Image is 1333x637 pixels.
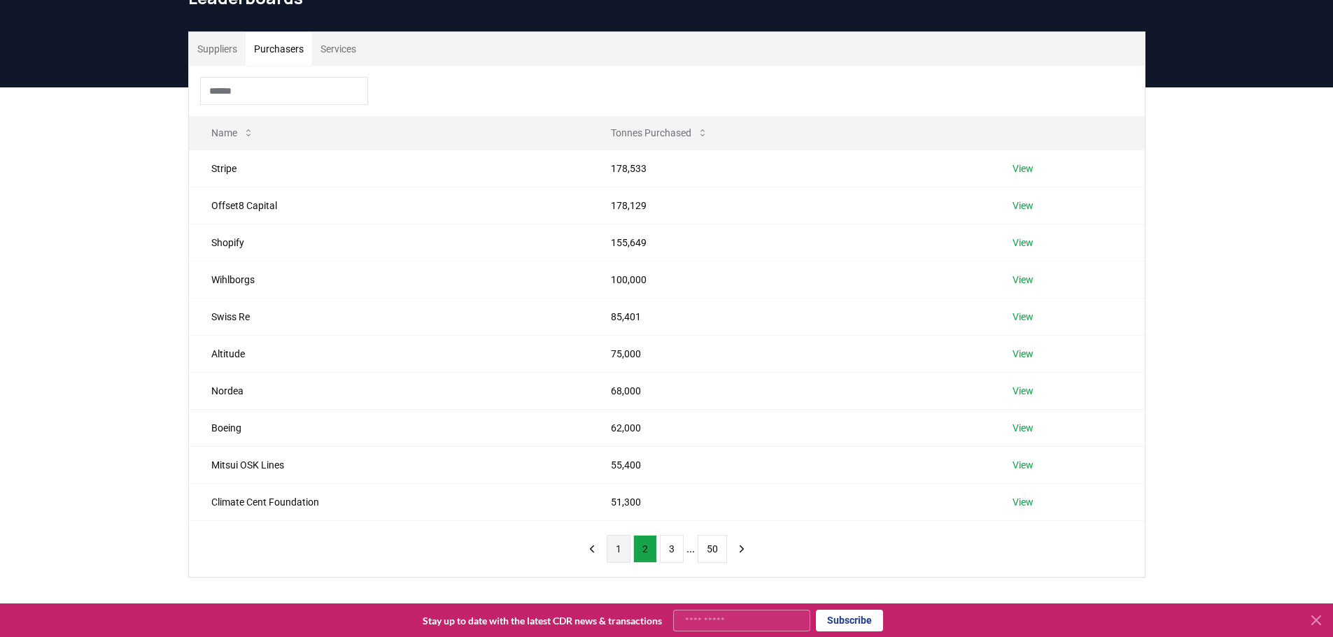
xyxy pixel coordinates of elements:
a: View [1013,199,1034,213]
td: Swiss Re [189,298,588,335]
td: 68,000 [588,372,990,409]
button: Purchasers [246,32,312,66]
td: 178,129 [588,187,990,224]
td: Stripe [189,150,588,187]
td: Boeing [189,409,588,446]
td: 100,000 [588,261,990,298]
a: View [1013,273,1034,287]
li: ... [686,541,695,557]
button: Tonnes Purchased [600,119,719,147]
td: Mitsui OSK Lines [189,446,588,483]
button: Suppliers [189,32,246,66]
button: Services [312,32,365,66]
button: 1 [607,535,630,563]
button: previous page [580,535,604,563]
td: Shopify [189,224,588,261]
a: View [1013,495,1034,509]
td: 75,000 [588,335,990,372]
a: View [1013,310,1034,324]
button: Name [200,119,265,147]
a: View [1013,458,1034,472]
td: 178,533 [588,150,990,187]
td: Climate Cent Foundation [189,483,588,520]
a: View [1013,421,1034,435]
td: 51,300 [588,483,990,520]
a: View [1013,347,1034,361]
td: 62,000 [588,409,990,446]
td: Nordea [189,372,588,409]
td: 55,400 [588,446,990,483]
td: Offset8 Capital [189,187,588,224]
td: Wihlborgs [189,261,588,298]
a: View [1013,162,1034,176]
button: next page [730,535,754,563]
td: Altitude [189,335,588,372]
a: View [1013,236,1034,250]
a: View [1013,384,1034,398]
button: 2 [633,535,657,563]
td: 85,401 [588,298,990,335]
button: 50 [698,535,727,563]
td: 155,649 [588,224,990,261]
button: 3 [660,535,684,563]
